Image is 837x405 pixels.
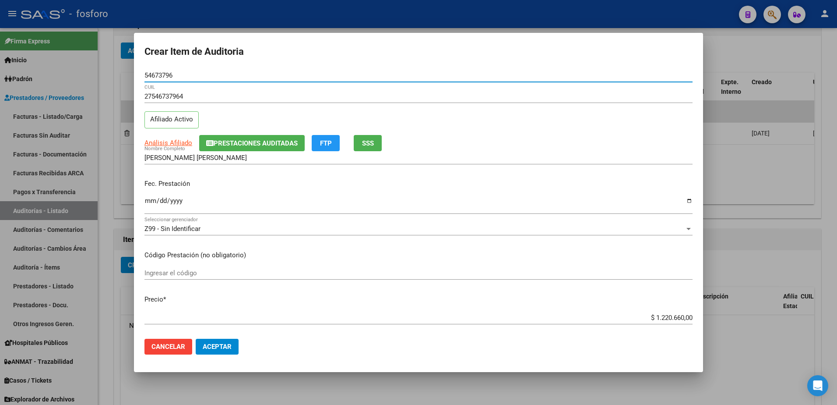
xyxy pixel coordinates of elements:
[320,139,332,147] span: FTP
[144,43,693,60] h2: Crear Item de Auditoria
[144,339,192,355] button: Cancelar
[196,339,239,355] button: Aceptar
[144,111,199,128] p: Afiliado Activo
[151,343,185,351] span: Cancelar
[203,343,232,351] span: Aceptar
[214,139,298,147] span: Prestaciones Auditadas
[312,135,340,151] button: FTP
[144,139,192,147] span: Análisis Afiliado
[144,179,693,189] p: Fec. Prestación
[144,250,693,260] p: Código Prestación (no obligatorio)
[362,139,374,147] span: SSS
[144,295,693,305] p: Precio
[144,225,200,233] span: Z99 - Sin Identificar
[807,375,828,396] div: Open Intercom Messenger
[199,135,305,151] button: Prestaciones Auditadas
[354,135,382,151] button: SSS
